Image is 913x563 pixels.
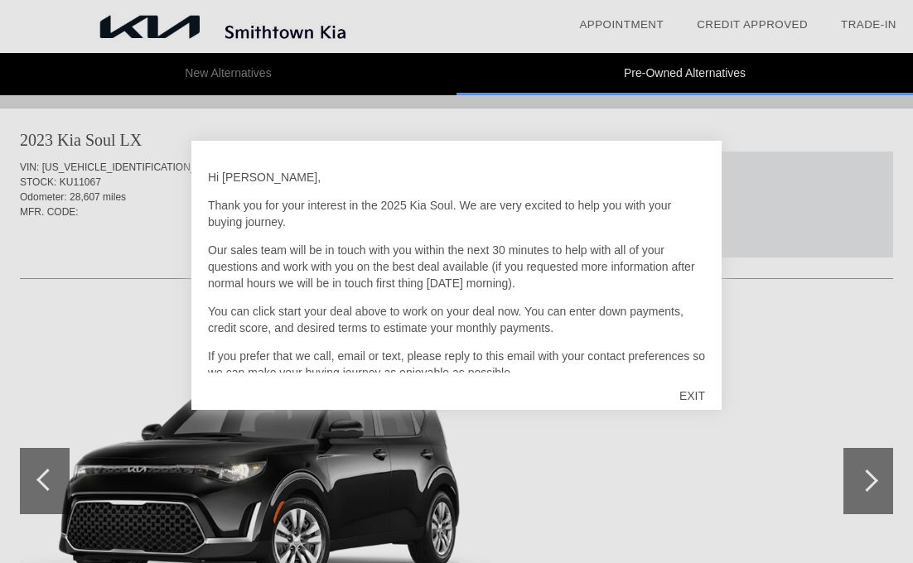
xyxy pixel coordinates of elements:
[208,348,705,381] p: If you prefer that we call, email or text, please reply to this email with your contact preferenc...
[579,18,664,31] a: Appointment
[208,303,705,336] p: You can click start your deal above to work on your deal now. You can enter down payments, credit...
[208,242,705,291] p: Our sales team will be in touch with you within the next 30 minutes to help with all of your ques...
[697,18,808,31] a: Credit Approved
[208,169,705,185] p: Hi [PERSON_NAME],
[208,197,705,230] p: Thank you for your interest in the 2025 Kia Soul. We are very excited to help you with your buyin...
[841,18,896,31] a: Trade-In
[663,371,722,421] div: EXIT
